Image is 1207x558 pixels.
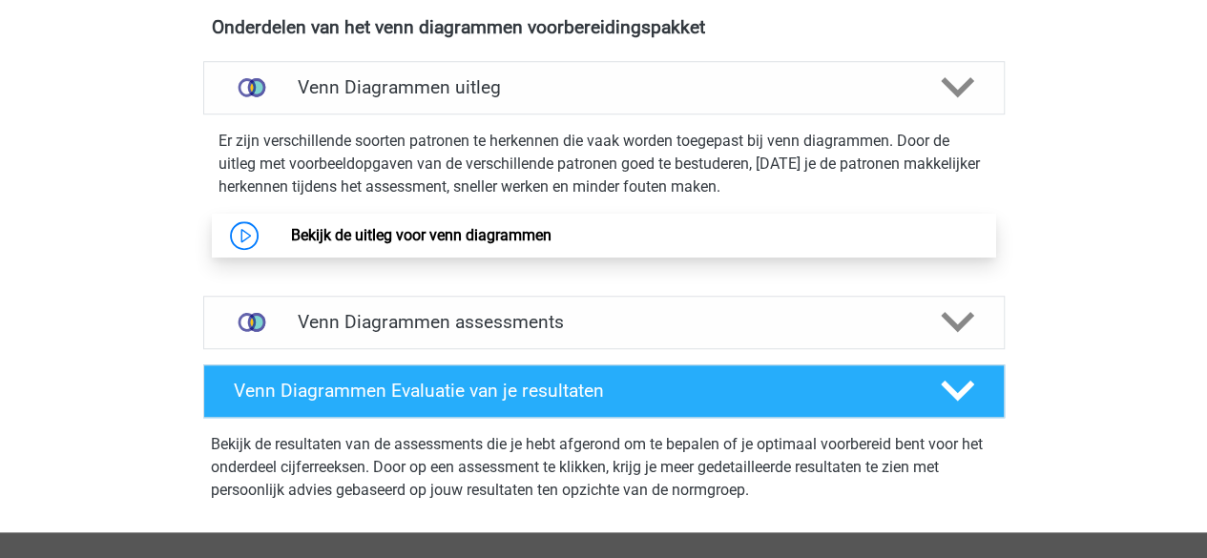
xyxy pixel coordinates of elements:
p: Bekijk de resultaten van de assessments die je hebt afgerond om te bepalen of je optimaal voorber... [211,433,997,502]
a: Bekijk de uitleg voor venn diagrammen [291,226,551,244]
h4: Onderdelen van het venn diagrammen voorbereidingspakket [212,16,996,38]
a: uitleg Venn Diagrammen uitleg [196,61,1012,114]
p: Er zijn verschillende soorten patronen te herkennen die vaak worden toegepast bij venn diagrammen... [219,130,989,198]
a: assessments Venn Diagrammen assessments [196,296,1012,349]
h4: Venn Diagrammen assessments [298,311,910,333]
h4: Venn Diagrammen uitleg [298,76,910,98]
img: venn diagrammen assessments [227,298,276,346]
a: Venn Diagrammen Evaluatie van je resultaten [196,364,1012,418]
h4: Venn Diagrammen Evaluatie van je resultaten [234,380,910,402]
img: venn diagrammen uitleg [227,63,276,112]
